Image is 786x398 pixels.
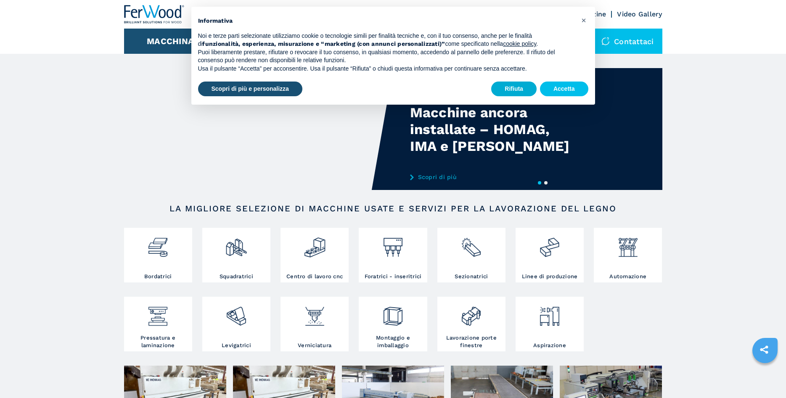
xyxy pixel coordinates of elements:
img: Ferwood [124,5,185,24]
img: verniciatura_1.png [304,299,326,327]
a: Scopri di più [410,174,575,180]
h3: Sezionatrici [455,273,488,280]
a: Levigatrici [202,297,270,351]
img: montaggio_imballaggio_2.png [382,299,404,327]
img: levigatrici_2.png [225,299,247,327]
a: Aspirazione [516,297,584,351]
a: Sezionatrici [437,228,505,282]
a: Linee di produzione [516,228,584,282]
button: 1 [538,181,541,185]
img: pressa-strettoia.png [147,299,169,327]
a: Centro di lavoro cnc [281,228,349,282]
button: Chiudi questa informativa [577,13,591,27]
button: Accetta [540,82,588,97]
h3: Automazione [609,273,646,280]
h2: Informativa [198,17,575,25]
h3: Montaggio e imballaggio [361,334,425,349]
img: Contattaci [601,37,610,45]
p: Usa il pulsante “Accetta” per acconsentire. Usa il pulsante “Rifiuta” o chiudi questa informativa... [198,65,575,73]
a: Lavorazione porte finestre [437,297,505,351]
h3: Linee di produzione [522,273,578,280]
h3: Aspirazione [533,342,566,349]
p: Noi e terze parti selezionate utilizziamo cookie o tecnologie simili per finalità tecniche e, con... [198,32,575,48]
a: Squadratrici [202,228,270,282]
button: Rifiuta [491,82,537,97]
img: automazione.png [617,230,639,258]
a: sharethis [754,339,775,360]
h3: Levigatrici [222,342,251,349]
strong: funzionalità, esperienza, misurazione e “marketing (con annunci personalizzati)” [202,40,445,47]
img: bordatrici_1.png [147,230,169,258]
button: Macchinari [147,36,203,46]
img: linee_di_produzione_2.png [538,230,561,258]
h3: Foratrici - inseritrici [365,273,422,280]
iframe: Chat [750,360,780,392]
a: Pressatura e laminazione [124,297,192,351]
a: Montaggio e imballaggio [359,297,427,351]
img: squadratrici_2.png [225,230,247,258]
img: centro_di_lavoro_cnc_2.png [304,230,326,258]
h3: Bordatrici [144,273,172,280]
a: Bordatrici [124,228,192,282]
h3: Pressatura e laminazione [126,334,190,349]
a: cookie policy [503,40,536,47]
p: Puoi liberamente prestare, rifiutare o revocare il tuo consenso, in qualsiasi momento, accedendo ... [198,48,575,65]
video: Your browser does not support the video tag. [124,68,393,190]
img: lavorazione_porte_finestre_2.png [460,299,482,327]
h3: Lavorazione porte finestre [439,334,503,349]
img: sezionatrici_2.png [460,230,482,258]
h3: Squadratrici [220,273,253,280]
h3: Centro di lavoro cnc [286,273,343,280]
a: Foratrici - inseritrici [359,228,427,282]
span: × [581,15,586,25]
img: aspirazione_1.png [538,299,561,327]
button: Scopri di più e personalizza [198,82,302,97]
img: foratrici_inseritrici_2.png [382,230,404,258]
button: 2 [544,181,548,185]
a: Automazione [594,228,662,282]
a: Verniciatura [281,297,349,351]
div: Contattaci [593,29,662,54]
h3: Verniciatura [298,342,331,349]
h2: LA MIGLIORE SELEZIONE DI MACCHINE USATE E SERVIZI PER LA LAVORAZIONE DEL LEGNO [151,203,635,213]
a: Video Gallery [617,10,662,18]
